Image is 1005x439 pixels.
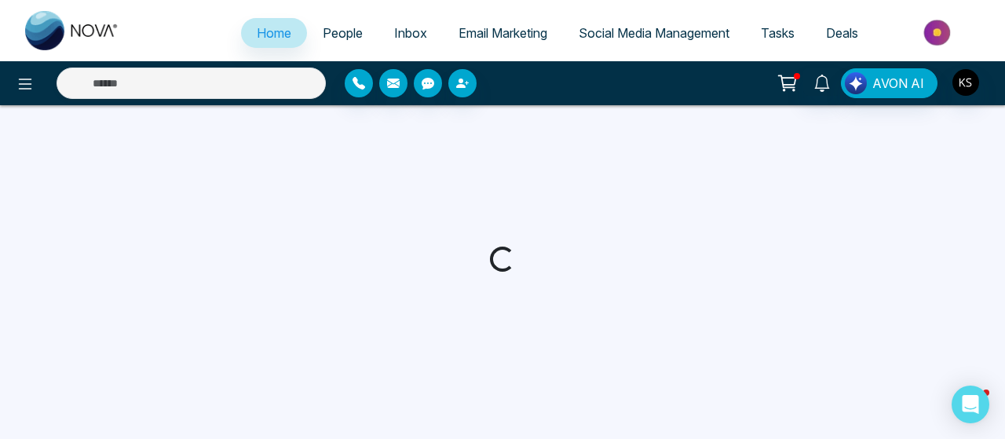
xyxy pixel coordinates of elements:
button: AVON AI [841,68,937,98]
img: Lead Flow [845,72,867,94]
a: Inbox [378,18,443,48]
span: Social Media Management [579,25,729,41]
span: Inbox [394,25,427,41]
span: Email Marketing [459,25,547,41]
a: Email Marketing [443,18,563,48]
span: Tasks [761,25,795,41]
a: Deals [810,18,874,48]
a: Home [241,18,307,48]
span: AVON AI [872,74,924,93]
img: Nova CRM Logo [25,11,119,50]
span: Deals [826,25,858,41]
img: User Avatar [952,69,979,96]
a: Tasks [745,18,810,48]
a: Social Media Management [563,18,745,48]
a: People [307,18,378,48]
div: Open Intercom Messenger [952,386,989,423]
span: Home [257,25,291,41]
span: People [323,25,363,41]
img: Market-place.gif [882,15,996,50]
